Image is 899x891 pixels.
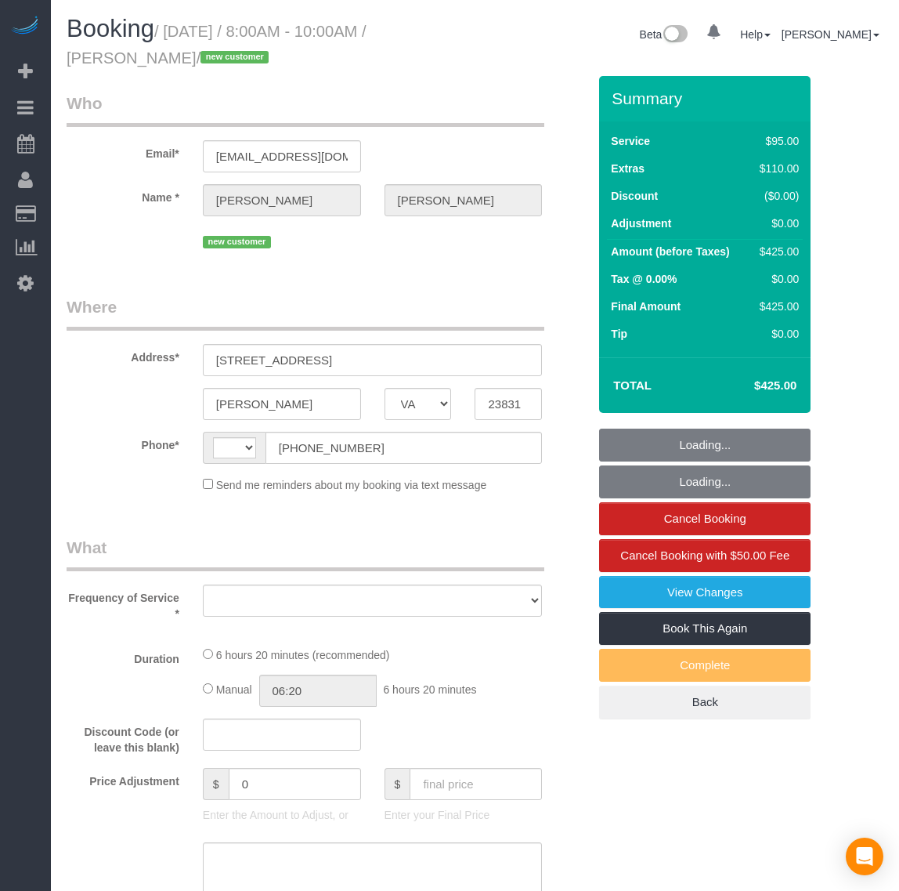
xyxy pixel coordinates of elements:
div: $425.00 [753,244,799,259]
label: Name * [55,184,191,205]
label: Final Amount [611,299,681,314]
span: 6 hours 20 minutes (recommended) [216,649,390,661]
label: Amount (before Taxes) [611,244,729,259]
span: Cancel Booking with $50.00 Fee [620,549,789,562]
p: Enter your Final Price [385,807,543,823]
div: $0.00 [753,326,799,342]
a: [PERSON_NAME] [782,28,879,41]
legend: What [67,536,544,571]
div: ($0.00) [753,188,799,204]
h4: $425.00 [707,379,796,393]
a: Cancel Booking with $50.00 Fee [599,539,811,572]
img: Automaid Logo [9,16,41,38]
input: City* [203,388,361,420]
a: Help [740,28,771,41]
a: Back [599,686,811,719]
div: Open Intercom Messenger [846,838,883,875]
label: Email* [55,140,191,161]
img: New interface [662,25,688,45]
label: Phone* [55,432,191,453]
a: Beta [640,28,688,41]
h3: Summary [612,89,803,107]
label: Frequency of Service * [55,585,191,621]
span: new customer [203,236,271,248]
label: Price Adjustment [55,768,191,789]
label: Extras [611,161,644,176]
legend: Where [67,295,544,331]
legend: Who [67,92,544,127]
span: new customer [200,51,269,63]
input: final price [410,768,542,800]
div: $425.00 [753,299,799,314]
span: Manual [216,683,252,696]
span: / [197,49,274,67]
a: Cancel Booking [599,502,811,535]
span: 6 hours 20 minutes [383,683,476,696]
label: Adjustment [611,216,671,231]
span: Send me reminders about my booking via text message [216,479,487,491]
div: $0.00 [753,271,799,287]
div: $0.00 [753,216,799,231]
span: $ [385,768,410,800]
a: View Changes [599,576,811,609]
label: Service [611,133,650,149]
input: Email* [203,140,361,172]
small: / [DATE] / 8:00AM - 10:00AM / [PERSON_NAME] [67,23,366,67]
div: $95.00 [753,133,799,149]
span: $ [203,768,229,800]
input: Phone* [265,432,543,464]
input: First Name* [203,184,361,216]
label: Discount [611,188,658,204]
div: $110.00 [753,161,799,176]
input: Zip Code* [475,388,542,420]
p: Enter the Amount to Adjust, or [203,807,361,823]
a: Book This Again [599,612,811,645]
label: Tip [611,326,627,342]
label: Discount Code (or leave this blank) [55,719,191,755]
label: Tax @ 0.00% [611,271,677,287]
strong: Total [613,378,652,392]
label: Duration [55,646,191,667]
input: Last Name* [385,184,543,216]
label: Address* [55,344,191,365]
span: Booking [67,15,154,42]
